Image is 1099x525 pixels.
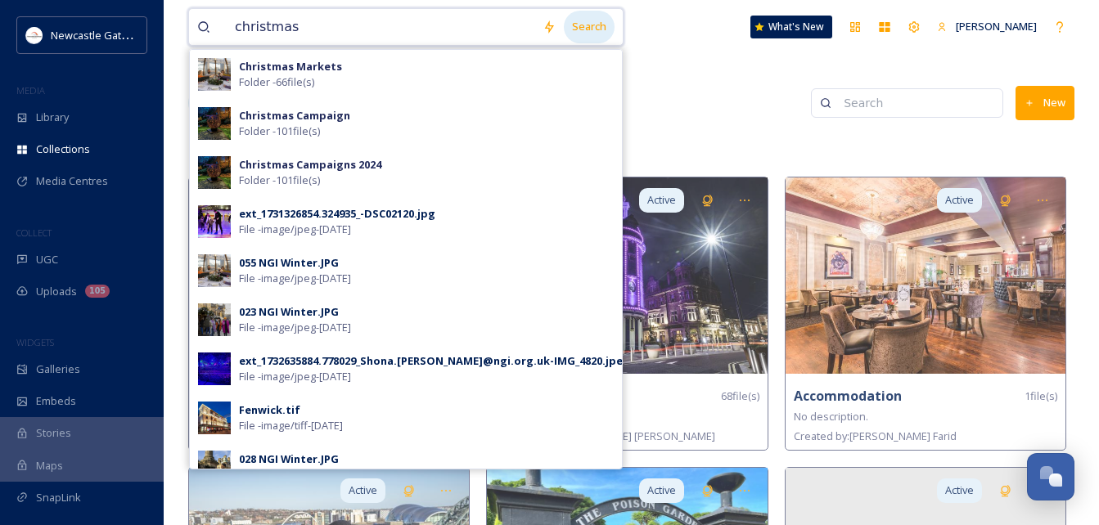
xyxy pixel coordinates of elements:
[239,271,351,286] span: File - image/jpeg - [DATE]
[36,284,77,299] span: Uploads
[487,177,767,374] img: 1001480c-2bef-47fe-af75-9f6468cf3e4e.jpg
[239,451,339,467] div: 028 NGI Winter.JPG
[36,490,81,505] span: SnapLink
[198,58,231,91] img: 79b51248-72ad-4ef7-b9e8-abaa105cab98.jpg
[198,352,231,385] img: c936d1eb-f048-4b0e-9de6-800cbc928c1f.jpg
[36,458,63,473] span: Maps
[36,361,80,377] span: Galleries
[36,393,76,409] span: Embeds
[239,353,630,369] div: ext_1732635884.778029_Shona.[PERSON_NAME]@ngi.org.uk-IMG_4820.jpeg
[794,429,957,443] span: Created by: [PERSON_NAME] Farid
[647,192,676,208] span: Active
[239,320,351,335] span: File - image/jpeg - [DATE]
[198,156,231,189] img: bca22f90-aa4e-452b-8f13-b39b2123c201.jpg
[647,482,676,498] span: Active
[239,304,339,320] div: 023 NGI Winter.JPG
[198,107,231,140] img: bca22f90-aa4e-452b-8f13-b39b2123c201.jpg
[786,177,1065,374] img: ffb81cd3-05d2-45f6-b7c6-c9fa7c8d6d1e.jpg
[239,369,351,384] span: File - image/jpeg - [DATE]
[1016,86,1074,119] button: New
[721,388,759,404] span: 68 file(s)
[36,110,69,125] span: Library
[239,108,350,123] strong: Christmas Campaign
[51,27,201,43] span: Newcastle Gateshead Initiative
[198,254,231,287] img: 79b51248-72ad-4ef7-b9e8-abaa105cab98.jpg
[198,303,231,336] img: 8f925bc9-d554-423e-8648-feebd711b3d1.jpg
[16,84,45,96] span: MEDIA
[36,252,58,267] span: UGC
[929,11,1045,43] a: [PERSON_NAME]
[36,173,108,189] span: Media Centres
[1025,388,1057,404] span: 1 file(s)
[239,222,351,237] span: File - image/jpeg - [DATE]
[239,74,314,90] span: Folder - 66 file(s)
[945,482,974,498] span: Active
[36,425,71,441] span: Stories
[349,482,377,498] span: Active
[1027,453,1074,500] button: Open Chat
[198,205,231,238] img: 2a44d2a7-2045-499f-b50f-7deb95baa744.jpg
[239,157,381,172] strong: Christmas Campaigns 2024
[239,418,343,433] span: File - image/tiff - [DATE]
[836,87,994,119] input: Search
[227,9,534,45] input: Search your library
[794,409,868,424] span: No description.
[239,467,351,482] span: File - image/jpeg - [DATE]
[26,27,43,43] img: DqD9wEUd_400x400.jpg
[36,141,90,157] span: Collections
[564,11,615,43] div: Search
[198,451,231,483] img: 963b69bd-53d4-4ddb-b4c1-48089877359e.jpg
[239,255,339,271] div: 055 NGI Winter.JPG
[239,402,300,418] div: Fenwick.tif
[794,387,902,405] strong: Accommodation
[750,16,832,38] a: What's New
[16,336,54,348] span: WIDGETS
[239,59,342,74] strong: Christmas Markets
[945,192,974,208] span: Active
[85,285,110,298] div: 105
[239,123,320,139] span: Folder - 101 file(s)
[239,206,435,222] div: ext_1731326854.324935_-DSC02120.jpg
[198,402,231,434] img: 199600ae-2c20-46c4-b210-ba892a6bcc6d.jpg
[16,227,52,239] span: COLLECT
[239,173,320,188] span: Folder - 101 file(s)
[956,19,1037,34] span: [PERSON_NAME]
